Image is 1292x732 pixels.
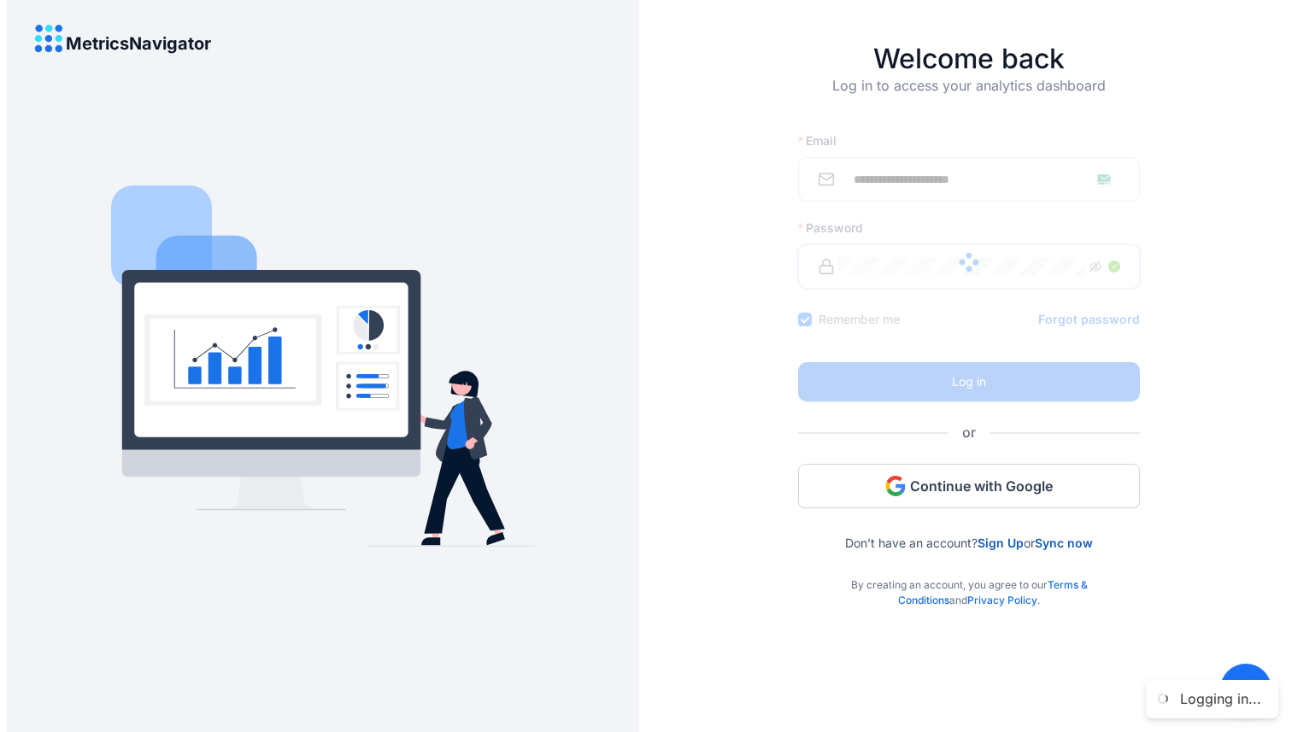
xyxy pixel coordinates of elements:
span: or [948,422,990,443]
div: By creating an account, you agree to our and . [798,550,1140,608]
button: Continue with Google [798,464,1140,508]
div: Logging in... [1180,690,1261,708]
a: Sync now [1035,536,1093,550]
div: Don’t have an account? or [798,508,1140,550]
div: Open chat [1220,664,1271,715]
a: Sign Up [978,536,1024,550]
h4: MetricsNavigator [66,34,211,53]
h4: Welcome back [798,43,1140,75]
span: Continue with Google [910,477,1053,495]
a: Privacy Policy [967,594,1037,606]
div: Log in to access your analytics dashboard [798,75,1140,123]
